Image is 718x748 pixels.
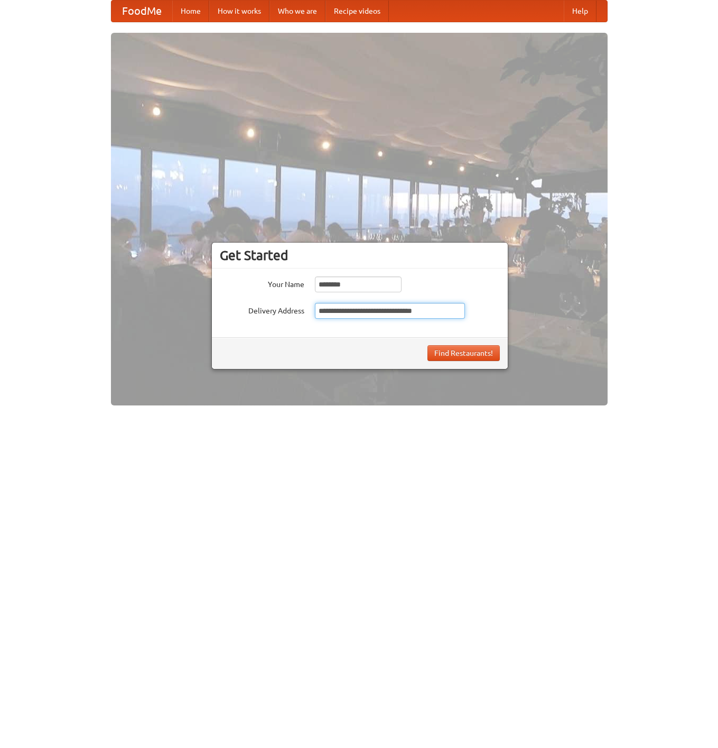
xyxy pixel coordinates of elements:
a: FoodMe [111,1,172,22]
a: How it works [209,1,269,22]
label: Delivery Address [220,303,304,316]
a: Recipe videos [325,1,389,22]
button: Find Restaurants! [427,345,500,361]
a: Who we are [269,1,325,22]
a: Help [564,1,596,22]
h3: Get Started [220,247,500,263]
label: Your Name [220,276,304,290]
a: Home [172,1,209,22]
